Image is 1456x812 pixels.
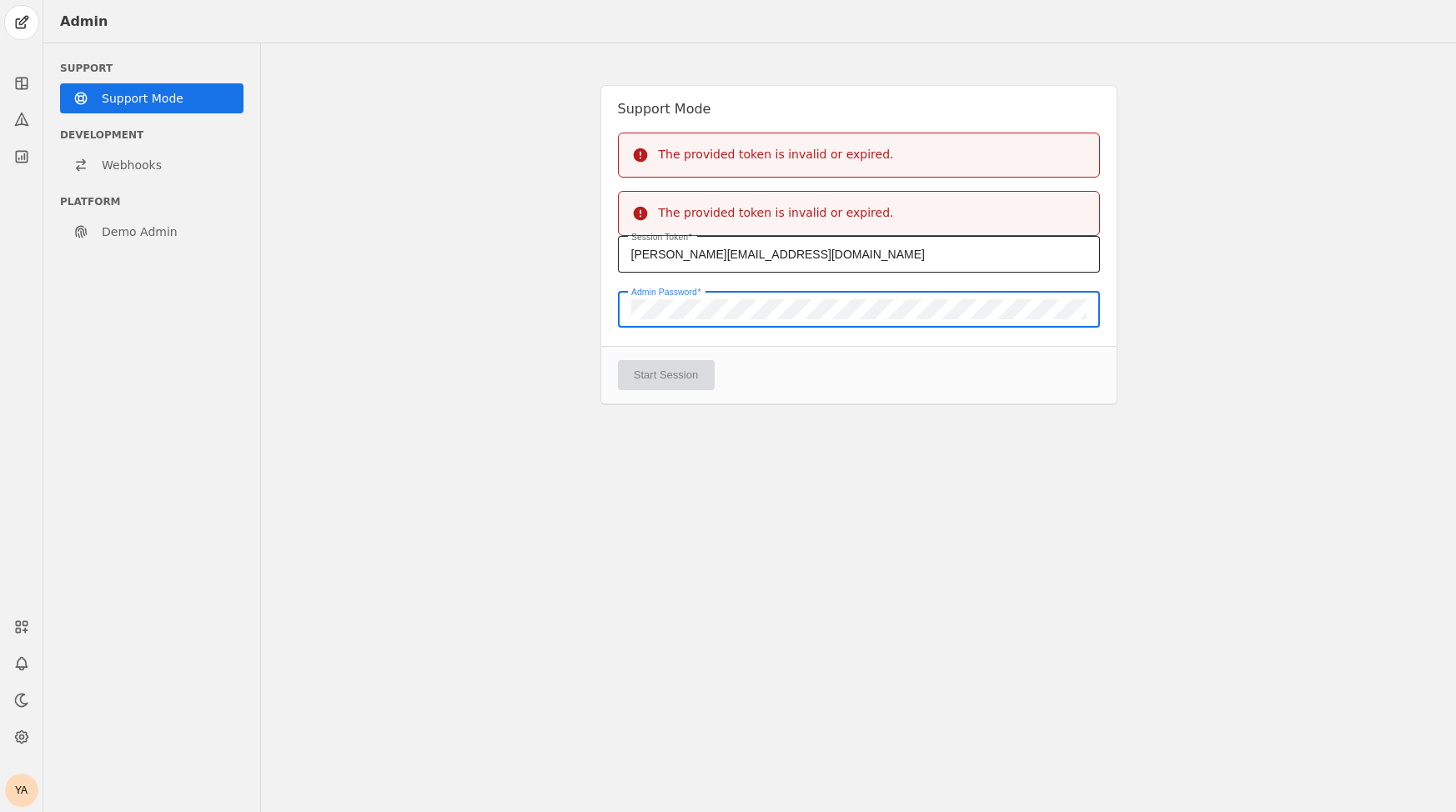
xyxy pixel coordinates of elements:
[102,223,178,240] span: Demo Admin
[659,204,894,221] div: The provided token is invalid or expired.
[631,284,697,299] mat-label: Admin Password
[60,63,113,74] span: Support
[102,90,183,107] span: Support Mode
[60,196,121,208] span: Platform
[60,129,143,141] span: Development
[5,774,38,807] button: YA
[102,157,162,173] span: Webhooks
[659,146,894,163] div: The provided token is invalid or expired.
[60,13,108,30] div: Admin
[631,229,688,244] mat-label: Session Token
[618,99,1100,119] h2: Support Mode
